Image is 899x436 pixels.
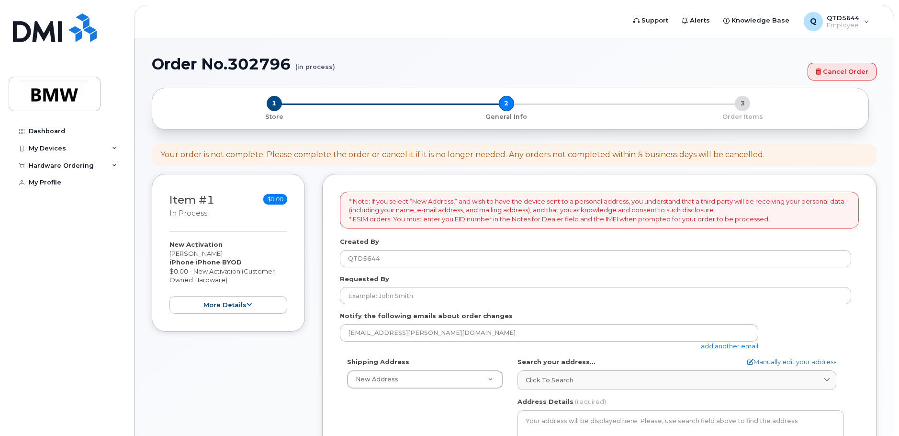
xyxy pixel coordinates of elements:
label: Created By [340,237,379,246]
small: in process [169,209,207,218]
label: Requested By [340,275,389,284]
label: Shipping Address [347,357,409,367]
h3: Item #1 [169,194,214,218]
input: Example: John Smith [340,287,851,304]
h1: Order No.302796 [152,56,803,72]
label: Search your address... [517,357,596,367]
span: Click to search [526,376,573,385]
span: $0.00 [263,194,287,205]
input: Example: john@appleseed.com [340,324,758,342]
a: add another email [701,342,758,350]
span: (required) [575,398,606,405]
strong: iPhone iPhone BYOD [169,258,242,266]
a: New Address [348,371,503,388]
div: [PERSON_NAME] $0.00 - New Activation (Customer Owned Hardware) [169,240,287,314]
small: (in process) [295,56,335,70]
a: Manually edit your address [747,357,836,367]
button: more details [169,296,287,314]
label: Notify the following emails about order changes [340,311,513,321]
a: 1 Store [160,111,388,121]
p: Store [164,113,384,121]
a: Click to search [517,370,836,390]
strong: New Activation [169,241,223,248]
p: * Note: If you select “New Address,” and wish to have the device sent to a personal address, you ... [349,197,850,224]
label: Address Details [517,397,573,406]
span: 1 [267,96,282,111]
span: New Address [356,376,398,383]
div: Your order is not complete. Please complete the order or cancel it if it is no longer needed. Any... [160,149,764,161]
a: Cancel Order [808,63,877,80]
